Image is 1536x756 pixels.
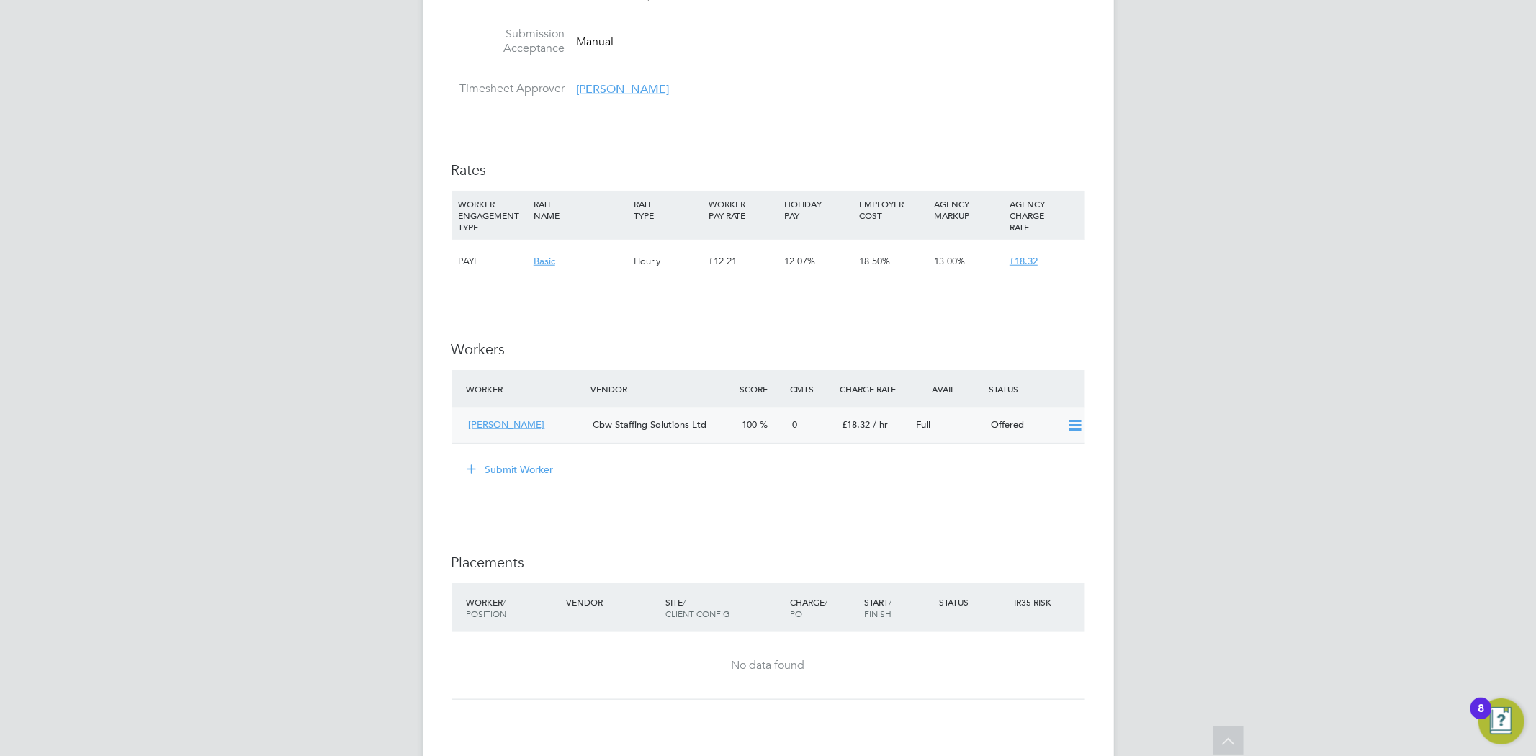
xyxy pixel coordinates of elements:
[742,418,758,431] span: 100
[463,589,562,626] div: Worker
[469,418,545,431] span: [PERSON_NAME]
[577,35,614,49] span: Manual
[452,553,1085,572] h3: Placements
[859,255,890,267] span: 18.50%
[467,596,507,619] span: / Position
[864,596,891,619] span: / Finish
[463,376,588,402] div: Worker
[457,458,565,481] button: Submit Worker
[665,596,729,619] span: / Client Config
[1006,191,1081,240] div: AGENCY CHARGE RATE
[1478,698,1524,744] button: Open Resource Center, 8 new notifications
[861,589,935,626] div: Start
[935,589,1010,615] div: Status
[455,240,530,282] div: PAYE
[1010,589,1060,615] div: IR35 Risk
[792,418,797,431] span: 0
[917,418,931,431] span: Full
[935,255,966,267] span: 13.00%
[737,376,786,402] div: Score
[455,191,530,240] div: WORKER ENGAGEMENT TYPE
[705,191,780,228] div: WORKER PAY RATE
[836,376,911,402] div: Charge Rate
[855,191,930,228] div: EMPLOYER COST
[452,161,1085,179] h3: Rates
[534,255,555,267] span: Basic
[842,418,870,431] span: £18.32
[911,376,986,402] div: Avail
[662,589,786,626] div: Site
[705,240,780,282] div: £12.21
[593,418,706,431] span: Cbw Staffing Solutions Ltd
[784,255,815,267] span: 12.07%
[781,191,855,228] div: HOLIDAY PAY
[466,658,1071,673] div: No data found
[452,340,1085,359] h3: Workers
[630,191,705,228] div: RATE TYPE
[577,82,670,96] span: [PERSON_NAME]
[786,376,836,402] div: Cmts
[786,589,861,626] div: Charge
[985,376,1084,402] div: Status
[873,418,888,431] span: / hr
[452,81,565,96] label: Timesheet Approver
[587,376,736,402] div: Vendor
[790,596,827,619] span: / PO
[1478,708,1484,727] div: 8
[530,191,630,228] div: RATE NAME
[1010,255,1038,267] span: £18.32
[630,240,705,282] div: Hourly
[452,27,565,57] label: Submission Acceptance
[562,589,662,615] div: Vendor
[985,413,1060,437] div: Offered
[931,191,1006,228] div: AGENCY MARKUP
